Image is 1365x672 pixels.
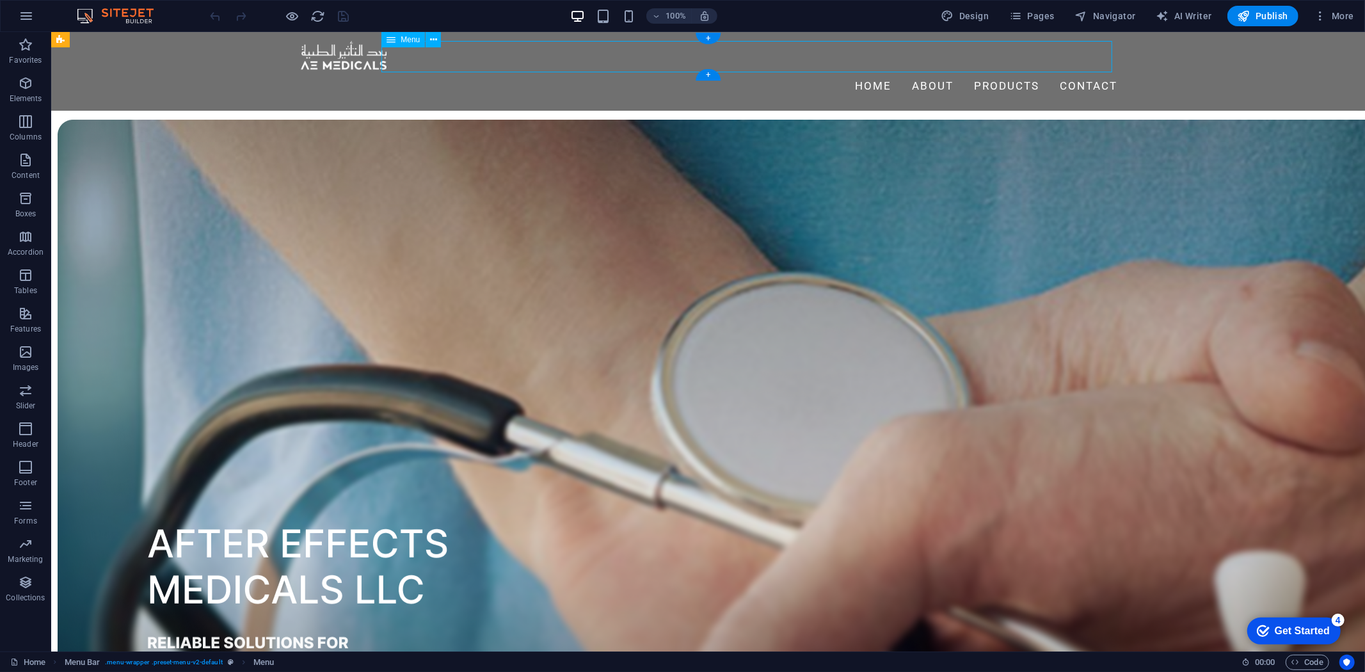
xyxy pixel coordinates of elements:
button: Pages [1004,6,1059,26]
span: Navigator [1075,10,1136,22]
span: Code [1291,655,1323,670]
span: Pages [1009,10,1054,22]
img: Editor Logo [74,8,170,24]
div: Design (Ctrl+Alt+Y) [936,6,994,26]
div: 4 [95,3,108,15]
a: Click to cancel selection. Double-click to open Pages [10,655,45,670]
p: Tables [14,285,37,296]
button: Click here to leave preview mode and continue editing [285,8,300,24]
div: + [696,69,721,81]
button: 100% [646,8,692,24]
p: Slider [16,401,36,411]
span: More [1314,10,1354,22]
div: Get Started 4 items remaining, 20% complete [10,6,104,33]
p: Columns [10,132,42,142]
i: On resize automatically adjust zoom level to fit chosen device. [699,10,710,22]
span: 00 00 [1255,655,1275,670]
span: Publish [1238,10,1288,22]
button: Usercentrics [1339,655,1355,670]
p: Accordion [8,247,44,257]
h6: 100% [666,8,686,24]
button: AI Writer [1151,6,1217,26]
p: Header [13,439,38,449]
button: More [1309,6,1359,26]
p: Footer [14,477,37,488]
p: Boxes [15,209,36,219]
span: Design [941,10,989,22]
span: Menu [401,36,420,44]
p: Images [13,362,39,372]
button: Design [936,6,994,26]
p: Content [12,170,40,180]
span: . menu-wrapper .preset-menu-v2-default [105,655,222,670]
button: Code [1286,655,1329,670]
div: + [696,33,721,44]
button: Publish [1227,6,1298,26]
p: Features [10,324,41,334]
span: Click to select. Double-click to edit [253,655,274,670]
h6: Session time [1241,655,1275,670]
i: Reload page [311,9,326,24]
p: Collections [6,593,45,603]
nav: breadcrumb [65,655,275,670]
p: Forms [14,516,37,526]
div: Get Started [38,14,93,26]
button: Navigator [1070,6,1141,26]
span: AI Writer [1156,10,1212,22]
i: This element is a customizable preset [228,659,234,666]
p: Marketing [8,554,43,564]
span: : [1264,657,1266,667]
p: Elements [10,93,42,104]
button: reload [310,8,326,24]
span: Click to select. Double-click to edit [65,655,100,670]
p: Favorites [9,55,42,65]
